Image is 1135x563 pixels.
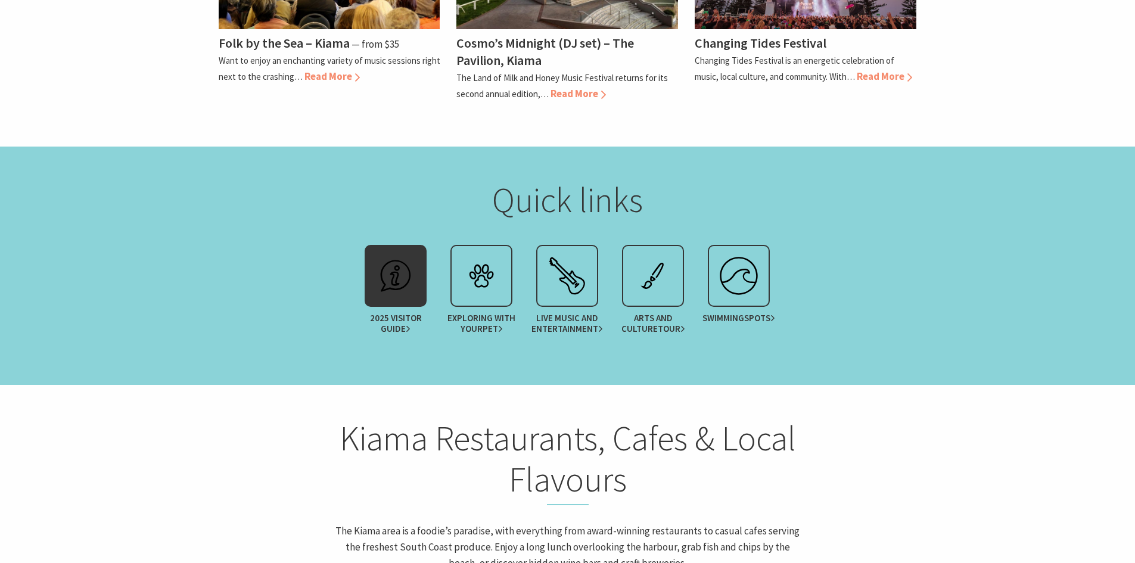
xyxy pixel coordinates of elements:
[658,324,685,334] span: Tour
[458,252,505,300] img: petcare.svg
[456,35,634,69] h4: Cosmo’s Midnight (DJ set) – The Pavilion, Kiama
[483,324,503,334] span: Pet
[695,35,826,51] h4: Changing Tides Festival
[524,245,610,340] a: Live Music andEntertainment
[456,72,668,99] p: The Land of Milk and Honey Music Festival returns for its second annual edition,…
[616,313,691,334] span: Arts and Culture
[715,252,763,300] img: surfing.svg
[219,55,440,82] p: Want to enjoy an enchanting variety of music sessions right next to the crashing…
[857,70,912,83] span: Read More
[551,87,606,100] span: Read More
[334,418,801,505] h2: Kiama Restaurants, Cafes & Local Flavours
[444,313,519,334] span: Exploring with your
[744,313,775,324] span: spots
[439,245,524,340] a: Exploring with yourPet
[543,252,591,300] img: festival.svg
[381,324,411,334] span: Guide
[304,70,360,83] span: Read More
[334,179,801,221] h2: Quick links
[702,313,775,324] span: Swimming
[610,245,696,340] a: Arts and CultureTour
[372,252,419,300] img: info.svg
[353,245,439,340] a: 2025 VisitorGuide
[359,313,433,334] span: 2025 Visitor
[696,245,782,340] a: Swimmingspots
[629,252,677,300] img: exhibit.svg
[695,55,894,82] p: Changing Tides Festival is an energetic celebration of music, local culture, and community. With…
[219,35,350,51] h4: Folk by the Sea – Kiama
[530,313,605,334] span: Live Music and
[531,324,603,334] span: Entertainment
[352,38,399,51] span: ⁠— from $35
